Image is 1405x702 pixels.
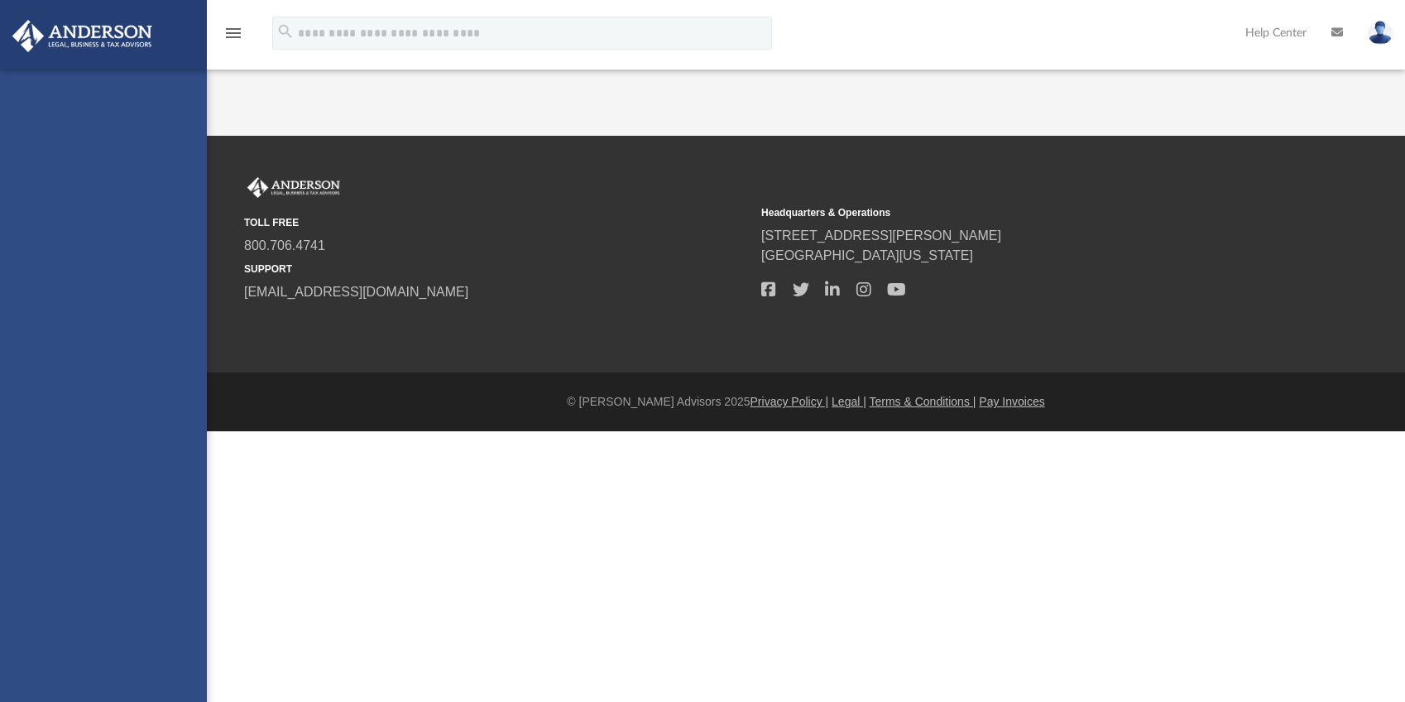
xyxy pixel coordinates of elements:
[750,395,829,408] a: Privacy Policy |
[761,205,1267,220] small: Headquarters & Operations
[1368,21,1393,45] img: User Pic
[244,177,343,199] img: Anderson Advisors Platinum Portal
[979,395,1044,408] a: Pay Invoices
[761,228,1001,243] a: [STREET_ADDRESS][PERSON_NAME]
[244,262,750,276] small: SUPPORT
[244,215,750,230] small: TOLL FREE
[244,238,325,252] a: 800.706.4741
[870,395,976,408] a: Terms & Conditions |
[207,393,1405,411] div: © [PERSON_NAME] Advisors 2025
[276,22,295,41] i: search
[223,31,243,43] a: menu
[761,248,973,262] a: [GEOGRAPHIC_DATA][US_STATE]
[223,23,243,43] i: menu
[7,20,157,52] img: Anderson Advisors Platinum Portal
[244,285,468,299] a: [EMAIL_ADDRESS][DOMAIN_NAME]
[832,395,866,408] a: Legal |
